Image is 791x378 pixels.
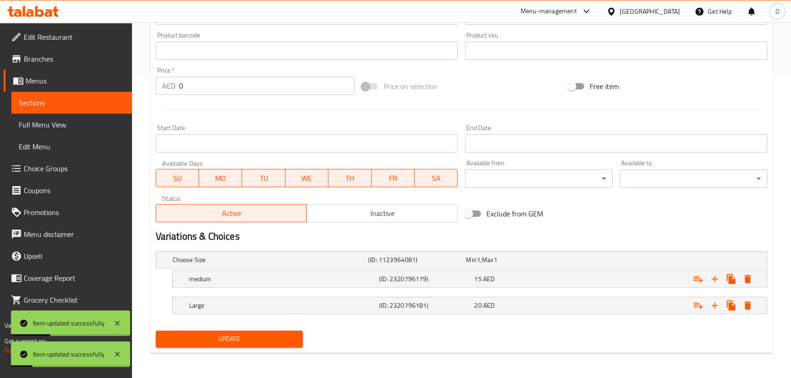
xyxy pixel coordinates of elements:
a: Edit Menu [11,136,132,157]
span: Full Menu View [19,119,125,130]
input: Please enter price [179,77,355,95]
span: 15 [474,273,481,285]
span: MO [203,172,238,185]
span: 20 [474,299,481,311]
span: WE [289,172,325,185]
span: Price on selection [383,81,437,92]
span: Update [163,333,296,345]
div: , [466,255,560,264]
h5: (ID: 1123964081) [368,255,462,264]
button: Add new choice [707,271,723,287]
button: Delete medium [739,271,756,287]
span: Free item [590,81,619,92]
a: Edit Restaurant [4,26,132,48]
span: AED [483,299,495,311]
span: Edit Restaurant [24,31,125,42]
a: Promotions [4,201,132,223]
span: Sections [19,97,125,108]
span: FR [375,172,411,185]
span: Promotions [24,207,125,218]
div: Item updated successfully [33,318,105,328]
a: Coverage Report [4,267,132,289]
h5: (ID: 2320796179) [379,274,470,283]
div: Expand [156,252,767,268]
h5: (ID: 2320796181) [379,301,470,310]
button: TH [328,169,371,187]
span: Min [466,254,476,266]
button: Add new choice [707,297,723,314]
button: Delete Large [739,297,756,314]
span: Exclude from GEM [486,208,543,219]
span: Branches [24,53,125,64]
span: SU [160,172,195,185]
div: [GEOGRAPHIC_DATA] [620,6,680,16]
input: Please enter product sku [465,42,767,60]
button: Clone new choice [723,271,739,287]
h5: Large [189,301,375,310]
button: TU [242,169,285,187]
span: Grocery Checklist [24,294,125,305]
button: Active [156,204,307,222]
h2: Variations & Choices [156,230,767,243]
span: Version: [5,320,27,331]
span: AED [483,273,495,285]
span: Coupons [24,185,125,196]
a: Branches [4,48,132,70]
a: Upsell [4,245,132,267]
span: Menus [26,75,125,86]
span: Menu disclaimer [24,229,125,240]
div: ​ [620,169,767,188]
button: Inactive [306,204,458,222]
div: Menu-management [521,6,577,17]
h5: medium [189,274,375,283]
span: Active [160,207,303,220]
p: AED [162,80,175,91]
span: TH [332,172,368,185]
div: Expand [173,297,767,314]
button: Update [156,331,303,347]
a: Grocery Checklist [4,289,132,311]
span: Choice Groups [24,163,125,174]
a: Full Menu View [11,114,132,136]
a: Sections [11,92,132,114]
button: SU [156,169,199,187]
button: Clone new choice [723,297,739,314]
button: FR [372,169,415,187]
span: Upsell [24,251,125,262]
input: Please enter product barcode [156,42,458,60]
span: Max [482,254,493,266]
span: 1 [477,254,480,266]
div: Item updated successfully [33,349,105,359]
button: MO [199,169,242,187]
span: Coverage Report [24,273,125,283]
div: ​ [465,169,612,188]
span: SA [418,172,454,185]
div: Expand [173,271,767,287]
span: TU [246,172,281,185]
span: D [775,6,779,16]
button: Add choice group [690,297,707,314]
span: Get support on: [5,335,47,347]
a: Support.OpsPlatform [5,344,63,356]
a: Menus [4,70,132,92]
a: Choice Groups [4,157,132,179]
span: Edit Menu [19,141,125,152]
button: SA [415,169,458,187]
span: Inactive [311,207,454,220]
h5: Choose Size [173,255,364,264]
a: Coupons [4,179,132,201]
button: Add choice group [690,271,707,287]
button: WE [285,169,328,187]
span: 1 [494,254,497,266]
a: Menu disclaimer [4,223,132,245]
